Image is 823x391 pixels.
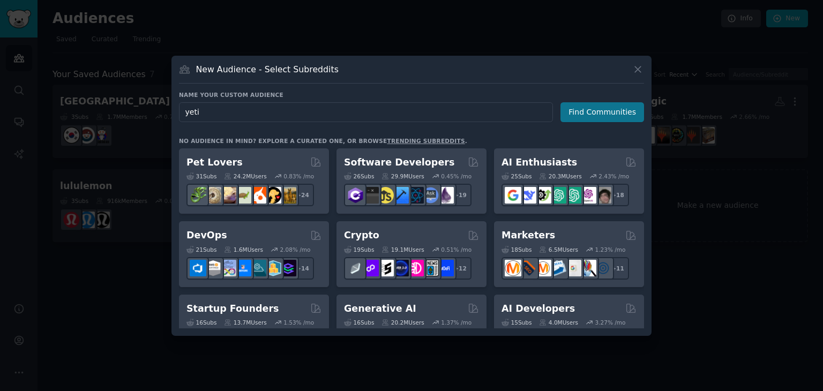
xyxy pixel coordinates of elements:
img: ethstaker [377,260,394,276]
div: 29.9M Users [381,172,424,180]
img: AskMarketing [535,260,551,276]
img: web3 [392,260,409,276]
img: platformengineering [250,260,266,276]
div: + 18 [607,184,629,206]
img: Emailmarketing [550,260,566,276]
div: 13.7M Users [224,319,266,326]
img: cockatiel [250,187,266,204]
div: + 19 [449,184,472,206]
div: 6.5M Users [539,246,578,253]
div: 19.1M Users [381,246,424,253]
img: elixir [437,187,454,204]
img: PlatformEngineers [280,260,296,276]
img: software [362,187,379,204]
img: aws_cdk [265,260,281,276]
div: 1.37 % /mo [441,319,472,326]
div: + 14 [291,257,314,280]
div: 24.2M Users [224,172,266,180]
img: googleads [565,260,581,276]
img: DevOpsLinks [235,260,251,276]
img: ethfinance [347,260,364,276]
img: 0xPolygon [362,260,379,276]
button: Find Communities [560,102,644,122]
div: 1.6M Users [224,246,263,253]
h2: Pet Lovers [186,156,243,169]
h2: DevOps [186,229,227,242]
div: 20.2M Users [381,319,424,326]
h2: Startup Founders [186,302,279,315]
img: learnjavascript [377,187,394,204]
div: + 11 [607,257,629,280]
img: csharp [347,187,364,204]
div: + 24 [291,184,314,206]
div: 31 Sub s [186,172,216,180]
img: defi_ [437,260,454,276]
img: DeepSeek [520,187,536,204]
div: 2.08 % /mo [280,246,311,253]
div: 18 Sub s [502,246,532,253]
img: AItoolsCatalog [535,187,551,204]
img: MarketingResearch [580,260,596,276]
div: 20.3M Users [539,172,581,180]
img: AskComputerScience [422,187,439,204]
div: 19 Sub s [344,246,374,253]
div: 3.27 % /mo [595,319,626,326]
img: content_marketing [505,260,521,276]
img: Docker_DevOps [220,260,236,276]
img: ballpython [205,187,221,204]
h2: AI Developers [502,302,575,315]
div: + 12 [449,257,472,280]
img: iOSProgramming [392,187,409,204]
h2: Crypto [344,229,379,242]
img: azuredevops [190,260,206,276]
div: 25 Sub s [502,172,532,180]
img: GoogleGeminiAI [505,187,521,204]
h2: AI Enthusiasts [502,156,577,169]
h2: Software Developers [344,156,454,169]
img: turtle [235,187,251,204]
a: trending subreddits [387,138,465,144]
div: 0.45 % /mo [441,172,472,180]
img: PetAdvice [265,187,281,204]
div: 16 Sub s [186,319,216,326]
div: 21 Sub s [186,246,216,253]
h3: Name your custom audience [179,91,644,99]
img: OpenAIDev [580,187,596,204]
img: defiblockchain [407,260,424,276]
div: 16 Sub s [344,319,374,326]
img: ArtificalIntelligence [595,187,611,204]
img: CryptoNews [422,260,439,276]
img: dogbreed [280,187,296,204]
div: 0.83 % /mo [283,172,314,180]
div: No audience in mind? Explore a curated one, or browse . [179,137,467,145]
div: 1.23 % /mo [595,246,626,253]
div: 0.51 % /mo [441,246,472,253]
img: bigseo [520,260,536,276]
div: 4.0M Users [539,319,578,326]
img: chatgpt_promptDesign [550,187,566,204]
img: AWS_Certified_Experts [205,260,221,276]
img: reactnative [407,187,424,204]
div: 15 Sub s [502,319,532,326]
img: OnlineMarketing [595,260,611,276]
img: leopardgeckos [220,187,236,204]
input: Pick a short name, like "Digital Marketers" or "Movie-Goers" [179,102,553,122]
h2: Marketers [502,229,555,242]
h3: New Audience - Select Subreddits [196,64,339,75]
div: 2.43 % /mo [598,172,629,180]
div: 1.53 % /mo [283,319,314,326]
h2: Generative AI [344,302,416,315]
img: herpetology [190,187,206,204]
img: chatgpt_prompts_ [565,187,581,204]
div: 26 Sub s [344,172,374,180]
